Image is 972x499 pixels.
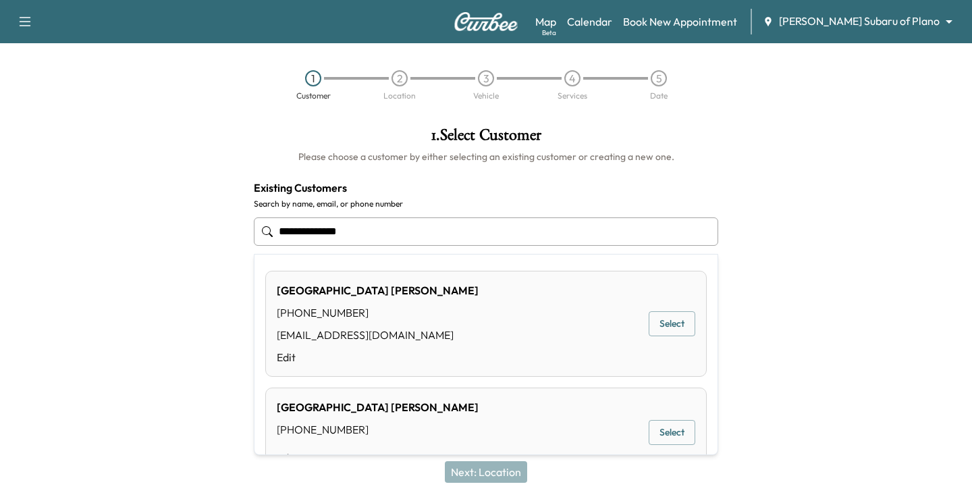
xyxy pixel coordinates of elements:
a: Edit [277,450,479,466]
button: Select [649,311,695,336]
div: Location [383,92,416,100]
a: Edit [277,349,479,365]
h4: Existing Customers [254,180,718,196]
div: [GEOGRAPHIC_DATA] [PERSON_NAME] [277,282,479,298]
div: 5 [651,70,667,86]
div: Customer [296,92,331,100]
div: Services [558,92,587,100]
div: 1 [305,70,321,86]
button: Select [649,420,695,445]
h6: Please choose a customer by either selecting an existing customer or creating a new one. [254,150,718,163]
a: Book New Appointment [623,14,737,30]
div: [GEOGRAPHIC_DATA] [PERSON_NAME] [277,399,479,415]
div: 4 [564,70,580,86]
div: Vehicle [473,92,499,100]
div: Beta [542,28,556,38]
a: Calendar [567,14,612,30]
img: Curbee Logo [454,12,518,31]
a: MapBeta [535,14,556,30]
div: 3 [478,70,494,86]
div: [PHONE_NUMBER] [277,421,479,438]
div: Date [650,92,668,100]
div: [EMAIL_ADDRESS][DOMAIN_NAME] [277,327,479,343]
div: 2 [391,70,408,86]
div: [PHONE_NUMBER] [277,305,479,321]
span: [PERSON_NAME] Subaru of Plano [779,14,940,29]
h1: 1 . Select Customer [254,127,718,150]
label: Search by name, email, or phone number [254,199,718,209]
